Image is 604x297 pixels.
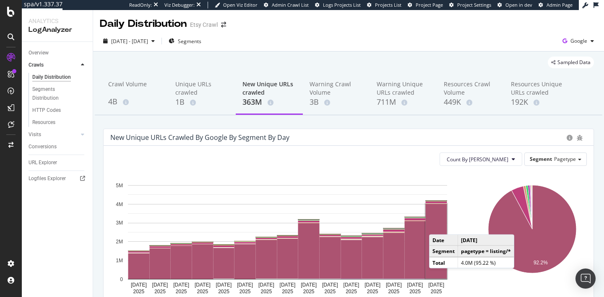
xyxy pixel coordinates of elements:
span: Segment [530,155,552,163]
div: ReadOnly: [129,2,152,8]
text: 3M [116,220,123,226]
div: Conversions [29,142,57,151]
div: LogAnalyzer [29,25,86,35]
text: [DATE] [301,282,317,288]
a: Segments Distribution [32,85,87,103]
text: 2025 [197,289,208,294]
text: [DATE] [131,282,147,288]
text: [DATE] [280,282,296,288]
a: Daily Distribution [32,73,87,82]
text: 2025 [367,289,378,294]
text: 2025 [176,289,187,294]
div: bug [577,135,583,141]
div: 1B [175,97,229,108]
div: New Unique URLs crawled [242,80,296,97]
div: Segments Distribution [32,85,79,103]
text: [DATE] [322,282,338,288]
a: URL Explorer [29,158,87,167]
div: Warning Unique URLs crawled [377,80,430,97]
text: [DATE] [344,282,359,288]
a: Crawls [29,61,78,70]
a: Resources [32,118,87,127]
text: 4M [116,201,123,207]
div: 449K [444,97,497,108]
div: Resources [32,118,55,127]
div: arrow-right-arrow-left [221,22,226,28]
a: Overview [29,49,87,57]
a: Conversions [29,142,87,151]
td: pagetype = listing/* [458,245,514,257]
button: [DATE] - [DATE] [100,34,158,48]
text: 2025 [218,289,229,294]
text: [DATE] [195,282,211,288]
text: 2025 [388,289,399,294]
text: 2025 [282,289,293,294]
text: [DATE] [364,282,380,288]
a: Project Settings [449,2,491,8]
td: [DATE] [458,235,514,246]
text: 2M [116,239,123,245]
div: URL Explorer [29,158,57,167]
span: Open in dev [505,2,532,8]
span: Project Settings [457,2,491,8]
a: Projects List [367,2,401,8]
td: Segment [430,245,458,257]
div: Open Intercom Messenger [575,269,596,289]
text: 2025 [154,289,166,294]
div: Resources Crawl Volume [444,80,497,97]
a: Admin Page [539,2,573,8]
text: [DATE] [407,282,423,288]
div: Etsy Crawl [190,21,218,29]
div: Daily Distribution [32,73,71,82]
div: Visits [29,130,41,139]
text: 2025 [324,289,336,294]
span: [DATE] - [DATE] [111,38,148,45]
a: Open Viz Editor [215,2,258,8]
span: Sampled Data [557,60,591,65]
text: 2025 [240,289,251,294]
button: Count By [PERSON_NAME] [440,152,522,166]
span: Open Viz Editor [223,2,258,8]
span: Count By Day [447,156,508,163]
span: Project Page [416,2,443,8]
a: Admin Crawl List [264,2,309,8]
div: Crawls [29,61,44,70]
div: 3B [310,97,363,108]
text: [DATE] [386,282,402,288]
text: 2025 [303,289,315,294]
text: [DATE] [258,282,274,288]
text: [DATE] [173,282,189,288]
text: 0 [120,276,123,282]
text: [DATE] [428,282,444,288]
span: Segments [178,38,201,45]
td: Total [430,257,458,268]
div: Overview [29,49,49,57]
div: 711M [377,97,430,108]
div: Viz Debugger: [164,2,195,8]
div: 4B [108,96,162,107]
div: 363M [242,97,296,108]
div: legacy label [548,57,594,68]
text: 2025 [409,289,421,294]
button: Google [559,34,597,48]
div: Unique URLs crawled [175,80,229,97]
text: 2025 [133,289,144,294]
text: [DATE] [216,282,232,288]
span: Pagetype [554,155,576,163]
text: 2025 [346,289,357,294]
text: 5M [116,183,123,189]
span: Admin Crawl List [272,2,309,8]
text: 1M [116,258,123,263]
span: Google [570,37,587,44]
div: 192K [511,97,565,108]
div: Resources Unique URLs crawled [511,80,565,97]
button: Segments [165,34,205,48]
span: Admin Page [547,2,573,8]
a: Visits [29,130,78,139]
a: Logfiles Explorer [29,174,87,183]
a: Project Page [408,2,443,8]
div: HTTP Codes [32,106,61,115]
td: 4.0M (95.22 %) [458,257,514,268]
span: Projects List [375,2,401,8]
td: Date [430,235,458,246]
